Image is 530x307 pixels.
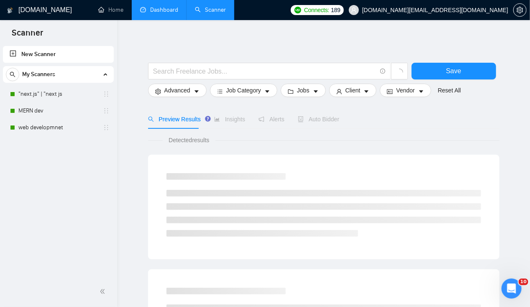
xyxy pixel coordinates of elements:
a: homeHome [98,6,123,13]
button: userClientcaret-down [329,84,377,97]
a: searchScanner [195,6,226,13]
button: search [6,68,19,81]
span: idcard [387,88,393,95]
span: Insights [214,116,245,123]
span: setting [514,7,526,13]
span: search [6,72,19,77]
span: Client [346,86,361,95]
span: loading [396,69,403,76]
span: caret-down [313,88,319,95]
span: setting [155,88,161,95]
span: Scanner [5,27,50,44]
span: Preview Results [148,116,201,123]
span: My Scanners [22,66,55,83]
span: holder [103,91,110,97]
a: web developmnet [18,119,98,136]
span: folder [288,88,294,95]
span: Save [446,66,461,76]
img: logo [7,4,13,17]
span: Jobs [297,86,310,95]
span: user [336,88,342,95]
a: "next.js" | "next js [18,86,98,102]
span: info-circle [380,69,386,74]
a: MERN dev [18,102,98,119]
span: Alerts [259,116,284,123]
button: folderJobscaret-down [281,84,326,97]
a: setting [513,7,527,13]
span: holder [103,107,110,114]
span: robot [298,116,304,122]
span: 10 [519,279,528,285]
span: Auto Bidder [298,116,339,123]
span: bars [217,88,223,95]
iframe: Intercom live chat [502,279,522,299]
span: area-chart [214,116,220,122]
span: caret-down [418,88,424,95]
a: New Scanner [10,46,107,63]
span: user [351,7,357,13]
span: Job Category [226,86,261,95]
span: holder [103,124,110,131]
span: Detected results [163,136,215,145]
img: upwork-logo.png [294,7,301,13]
div: Tooltip anchor [204,115,212,123]
button: idcardVendorcaret-down [380,84,431,97]
span: search [148,116,154,122]
button: Save [412,63,496,79]
span: caret-down [194,88,200,95]
input: Search Freelance Jobs... [153,66,376,77]
span: caret-down [364,88,369,95]
a: dashboardDashboard [140,6,178,13]
button: barsJob Categorycaret-down [210,84,277,97]
button: settingAdvancedcaret-down [148,84,207,97]
li: My Scanners [3,66,114,136]
span: Advanced [164,86,190,95]
span: notification [259,116,264,122]
button: setting [513,3,527,17]
span: caret-down [264,88,270,95]
span: 189 [331,5,340,15]
span: Connects: [304,5,329,15]
span: double-left [100,287,108,296]
span: Vendor [396,86,415,95]
a: Reset All [438,86,461,95]
li: New Scanner [3,46,114,63]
